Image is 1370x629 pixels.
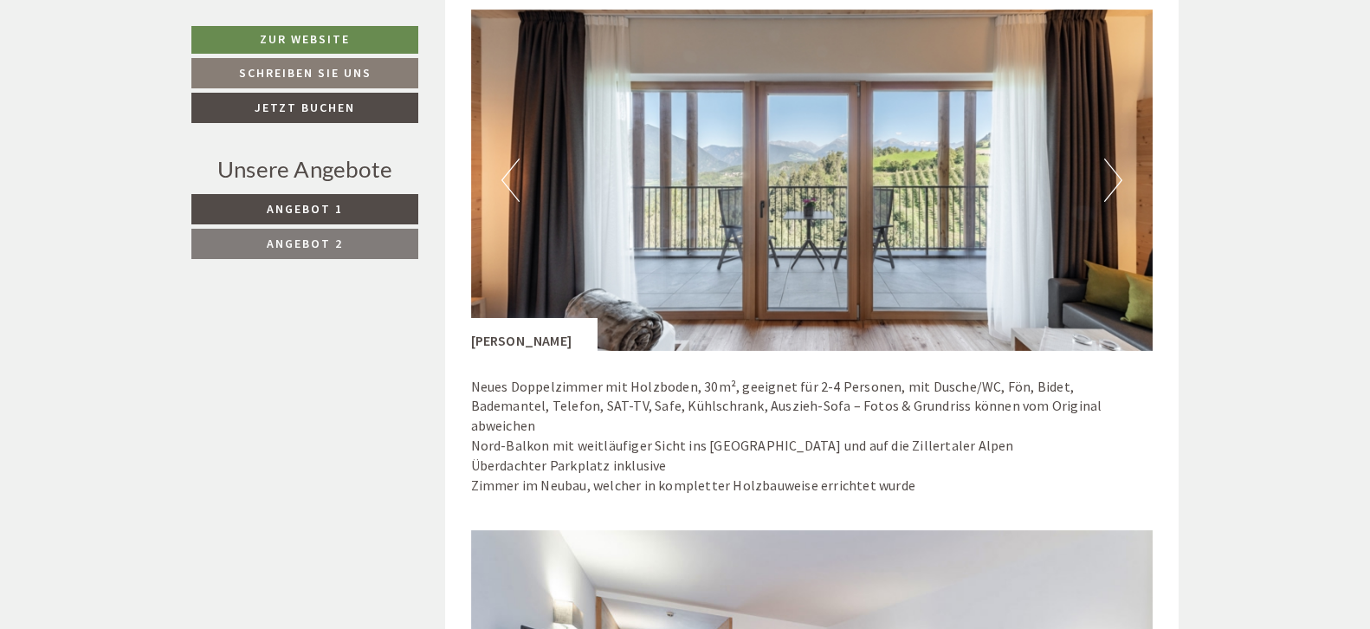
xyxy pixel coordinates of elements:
[27,85,275,97] small: 16:10
[578,457,682,487] button: Senden
[309,14,372,43] div: [DATE]
[191,26,418,54] a: Zur Website
[191,93,418,123] a: Jetzt buchen
[267,236,343,251] span: Angebot 2
[191,153,418,185] div: Unsere Angebote
[471,377,1154,496] p: Neues Doppelzimmer mit Holzboden, 30m², geeignet für 2-4 Personen, mit Dusche/WC, Fön, Bidet, Bad...
[501,159,520,202] button: Previous
[191,58,418,88] a: Schreiben Sie uns
[14,48,283,101] div: Guten Tag, wie können wir Ihnen helfen?
[471,10,1154,351] img: image
[1104,159,1122,202] button: Next
[27,51,275,65] div: [GEOGRAPHIC_DATA]
[267,201,343,217] span: Angebot 1
[471,318,598,351] div: [PERSON_NAME]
